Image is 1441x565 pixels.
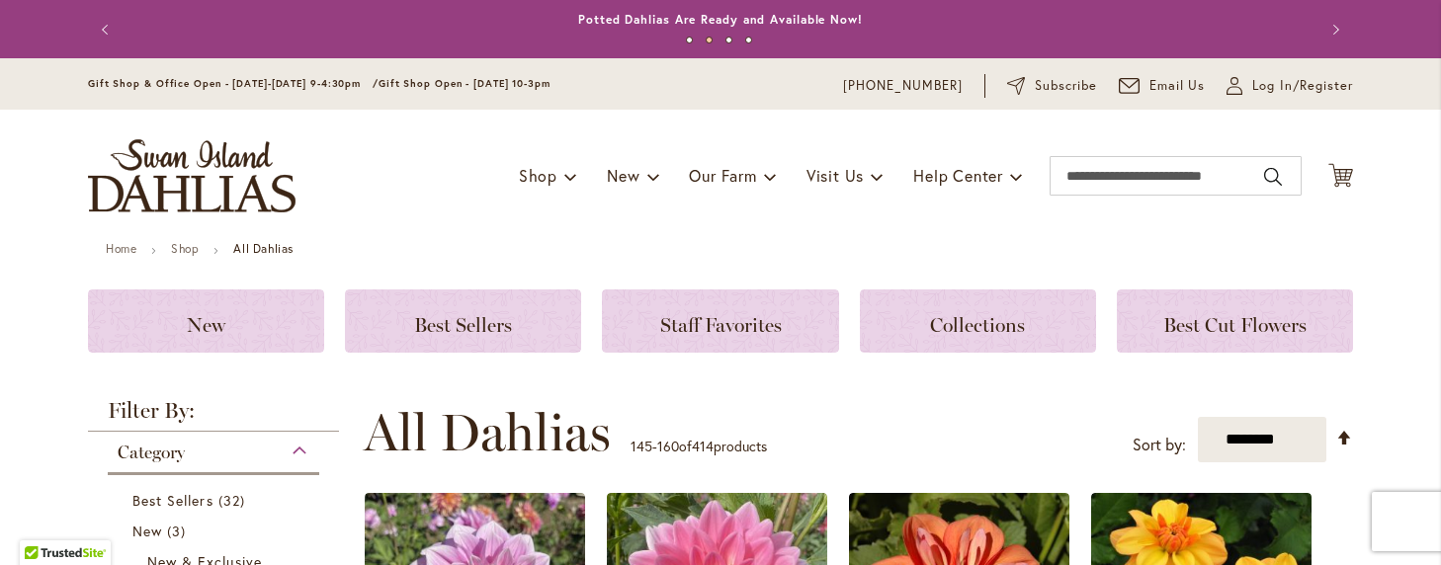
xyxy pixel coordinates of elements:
label: Sort by: [1133,427,1186,463]
button: 3 of 4 [725,37,732,43]
span: Gift Shop Open - [DATE] 10-3pm [379,77,551,90]
a: Home [106,241,136,256]
span: 32 [218,490,250,511]
span: New [187,313,225,337]
span: 145 [631,437,652,455]
a: Staff Favorites [602,289,838,353]
span: New [607,165,639,186]
span: Shop [519,165,557,186]
span: Best Cut Flowers [1163,313,1307,337]
span: Help Center [913,165,1003,186]
strong: Filter By: [88,400,339,432]
button: Previous [88,10,127,49]
a: Best Sellers [132,490,299,511]
span: Best Sellers [414,313,512,337]
span: All Dahlias [364,403,611,462]
a: Shop [171,241,199,256]
span: Staff Favorites [660,313,782,337]
a: Collections [860,289,1096,353]
span: Email Us [1149,76,1206,96]
button: 2 of 4 [706,37,713,43]
a: [PHONE_NUMBER] [843,76,963,96]
span: Our Farm [689,165,756,186]
a: Subscribe [1007,76,1097,96]
span: Collections [930,313,1025,337]
a: Log In/Register [1227,76,1353,96]
p: - of products [631,431,767,462]
span: Gift Shop & Office Open - [DATE]-[DATE] 9-4:30pm / [88,77,379,90]
strong: All Dahlias [233,241,294,256]
a: store logo [88,139,296,212]
span: Best Sellers [132,491,213,510]
span: Log In/Register [1252,76,1353,96]
iframe: Launch Accessibility Center [15,495,70,550]
span: Subscribe [1035,76,1097,96]
span: Visit Us [806,165,864,186]
button: 4 of 4 [745,37,752,43]
button: 1 of 4 [686,37,693,43]
span: 414 [692,437,714,455]
span: New [132,522,162,540]
a: New [132,521,299,541]
a: Best Sellers [345,289,581,353]
span: Category [118,442,185,463]
a: Email Us [1119,76,1206,96]
a: Best Cut Flowers [1117,289,1353,353]
span: 160 [657,437,679,455]
button: Next [1314,10,1353,49]
a: New [88,289,324,353]
span: 3 [167,521,191,541]
a: Potted Dahlias Are Ready and Available Now! [578,12,863,27]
